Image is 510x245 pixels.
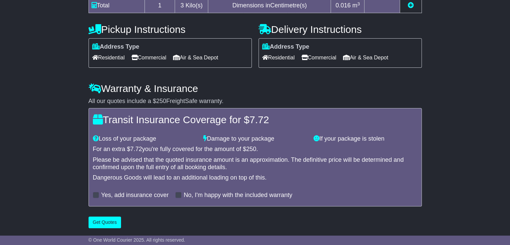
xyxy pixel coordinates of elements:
div: Please be advised that the quoted insurance amount is an approximation. The definitive price will... [93,156,417,171]
h4: Transit Insurance Coverage for $ [93,114,417,125]
div: Dangerous Goods will lead to an additional loading on top of this. [93,174,417,182]
div: Loss of your package [90,135,200,143]
span: Residential [92,52,125,63]
span: Commercial [301,52,336,63]
div: Damage to your package [200,135,310,143]
label: Yes, add insurance cover [101,192,169,199]
span: Air & Sea Depot [343,52,388,63]
label: Address Type [92,43,139,51]
label: Address Type [262,43,309,51]
a: Add new item [408,2,414,9]
h4: Delivery Instructions [259,24,422,35]
span: 250 [246,146,256,152]
span: 0.016 [336,2,351,9]
span: Commercial [131,52,166,63]
h4: Warranty & Insurance [89,83,422,94]
span: 250 [156,98,166,104]
div: All our quotes include a $ FreightSafe warranty. [89,98,422,105]
label: No, I'm happy with the included warranty [184,192,292,199]
span: © One World Courier 2025. All rights reserved. [89,237,185,243]
div: For an extra $ you're fully covered for the amount of $ . [93,146,417,153]
span: Air & Sea Depot [173,52,218,63]
span: 7.72 [249,114,269,125]
span: 7.72 [130,146,142,152]
sup: 3 [357,1,360,6]
div: If your package is stolen [310,135,420,143]
button: Get Quotes [89,216,121,228]
span: 3 [180,2,184,9]
span: m [352,2,360,9]
h4: Pickup Instructions [89,24,252,35]
span: Residential [262,52,295,63]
